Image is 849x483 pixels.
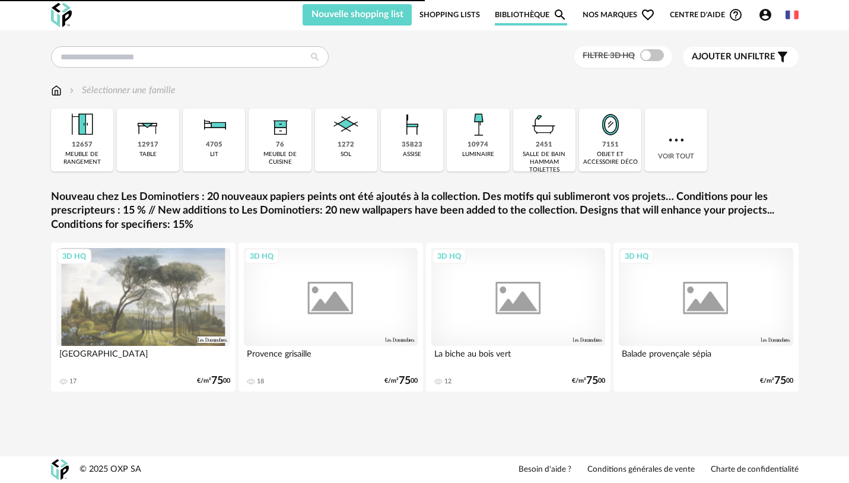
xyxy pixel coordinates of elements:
div: 3D HQ [619,249,654,264]
img: Sol.png [330,109,362,141]
a: 3D HQ [GEOGRAPHIC_DATA] 17 €/m²7500 [51,243,236,392]
div: €/m² 00 [197,377,230,385]
span: Filtre 3D HQ [583,52,635,60]
a: 3D HQ Balade provençale sépia €/m²7500 [613,243,799,392]
div: €/m² 00 [384,377,418,385]
span: Ajouter un [692,52,748,61]
div: 2451 [536,141,552,150]
div: © 2025 OXP SA [80,464,141,475]
div: 3D HQ [432,249,466,264]
img: Salle%20de%20bain.png [528,109,560,141]
div: sol [341,151,351,158]
span: Filter icon [775,50,790,64]
img: svg+xml;base64,PHN2ZyB3aWR0aD0iMTYiIGhlaWdodD0iMTYiIHZpZXdCb3g9IjAgMCAxNiAxNiIgZmlsbD0ibm9uZSIgeG... [67,84,77,97]
img: svg+xml;base64,PHN2ZyB3aWR0aD0iMTYiIGhlaWdodD0iMTciIHZpZXdCb3g9IjAgMCAxNiAxNyIgZmlsbD0ibm9uZSIgeG... [51,84,62,97]
img: more.7b13dc1.svg [666,129,687,151]
div: 35823 [402,141,422,150]
div: 12 [444,377,451,386]
button: Nouvelle shopping list [303,4,412,26]
a: 3D HQ La biche au bois vert 12 €/m²7500 [426,243,611,392]
a: Shopping Lists [419,4,480,26]
div: 17 [69,377,77,386]
a: BibliothèqueMagnify icon [495,4,567,26]
div: 10974 [468,141,488,150]
img: Miroir.png [594,109,627,141]
div: €/m² 00 [572,377,605,385]
img: Luminaire.png [462,109,494,141]
img: OXP [51,3,72,27]
div: meuble de rangement [55,151,110,166]
div: 7151 [602,141,619,150]
div: Sélectionner une famille [67,84,176,97]
div: Provence grisaille [244,346,418,370]
div: Balade provençale sépia [619,346,793,370]
img: Literie.png [198,109,230,141]
div: 12657 [72,141,93,150]
img: OXP [51,459,69,480]
a: 3D HQ Provence grisaille 18 €/m²7500 [239,243,424,392]
a: Conditions générales de vente [587,465,695,475]
div: €/m² 00 [760,377,793,385]
div: objet et accessoire déco [583,151,638,166]
span: Nouvelle shopping list [311,9,403,19]
div: table [139,151,157,158]
img: Meuble%20de%20rangement.png [66,109,98,141]
img: fr [786,8,799,21]
div: 76 [276,141,284,150]
img: Rangement.png [264,109,296,141]
span: Centre d'aideHelp Circle Outline icon [670,8,743,22]
div: 18 [257,377,264,386]
img: Assise.png [396,109,428,141]
div: [GEOGRAPHIC_DATA] [56,346,231,370]
div: La biche au bois vert [431,346,606,370]
div: luminaire [462,151,494,158]
div: 3D HQ [244,249,279,264]
div: meuble de cuisine [252,151,307,166]
a: Besoin d'aide ? [519,465,571,475]
span: Account Circle icon [758,8,772,22]
span: Nos marques [583,4,655,26]
div: 3D HQ [57,249,91,264]
span: filtre [692,51,775,63]
span: 75 [586,377,598,385]
a: Nouveau chez Les Dominotiers : 20 nouveaux papiers peints ont été ajoutés à la collection. Des mo... [51,190,799,232]
span: 75 [211,377,223,385]
span: Account Circle icon [758,8,778,22]
button: Ajouter unfiltre Filter icon [683,47,799,67]
div: lit [210,151,218,158]
span: Help Circle Outline icon [729,8,743,22]
span: Magnify icon [553,8,567,22]
span: 75 [399,377,411,385]
img: Table.png [132,109,164,141]
div: assise [403,151,421,158]
div: Voir tout [645,109,707,171]
div: salle de bain hammam toilettes [517,151,572,174]
div: 1272 [338,141,354,150]
span: Heart Outline icon [641,8,655,22]
span: 75 [774,377,786,385]
div: 4705 [206,141,222,150]
a: Charte de confidentialité [711,465,799,475]
div: 12917 [138,141,158,150]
